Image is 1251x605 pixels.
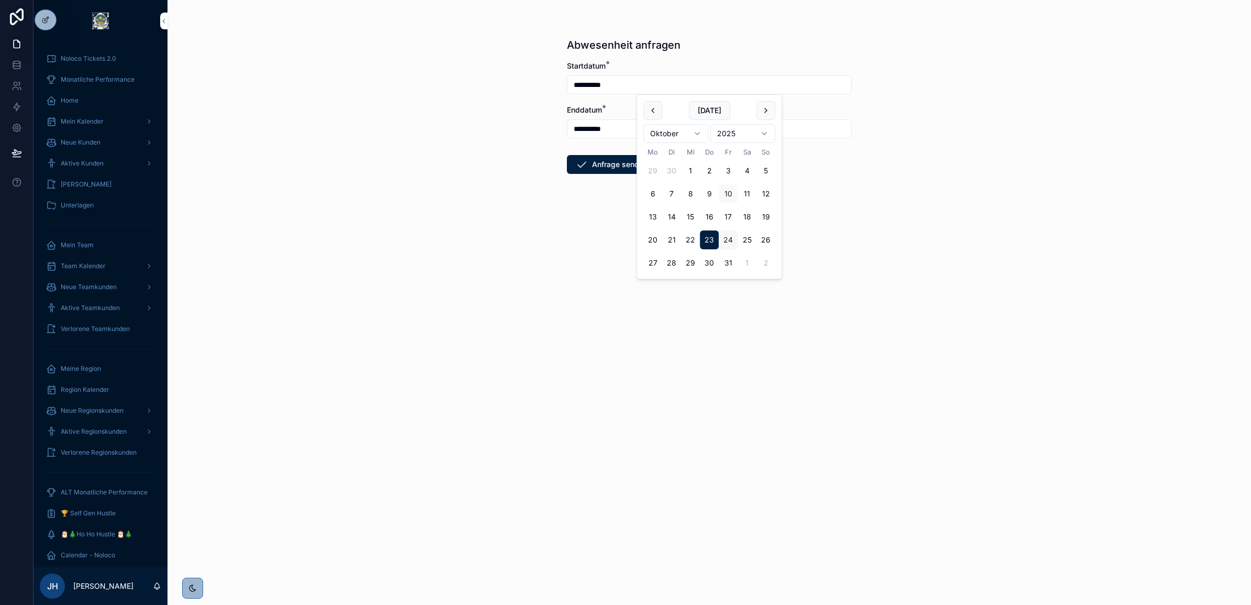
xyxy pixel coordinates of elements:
[40,133,161,152] a: Neue Kunden
[756,184,775,203] button: Sonntag, 12. Oktober 2025
[61,75,135,84] span: Monatliche Performance
[61,138,100,147] span: Neue Kunden
[61,117,104,126] span: Mein Kalender
[61,262,106,270] span: Team Kalender
[61,551,115,559] span: Calendar - Noloco
[61,406,124,415] span: Neue Regionskunden
[681,161,700,180] button: Mittwoch, 1. Oktober 2025
[719,184,738,203] button: Today, Freitag, 10. Oktober 2025
[61,530,132,538] span: 🎅🎄Ho Ho Hustle 🎅🎄
[40,546,161,565] a: Calendar - Noloco
[40,175,161,194] a: [PERSON_NAME]
[643,230,662,249] button: Montag, 20. Oktober 2025
[719,161,738,180] button: Freitag, 3. Oktober 2025
[40,359,161,378] a: Meine Region
[700,207,719,226] button: Donnerstag, 16. Oktober 2025
[738,230,756,249] button: Samstag, 25. Oktober 2025
[40,299,161,317] a: Aktive Teamkunden
[61,448,137,457] span: Verlorene Regionskunden
[700,254,719,272] button: Donnerstag, 30. Oktober 2025
[700,184,719,203] button: Donnerstag, 9. Oktober 2025
[738,147,756,157] th: Samstag
[61,386,109,394] span: Region Kalender
[719,147,738,157] th: Freitag
[40,91,161,110] a: Home
[61,180,111,189] span: [PERSON_NAME]
[662,161,681,180] button: Dienstag, 30. September 2025
[700,161,719,180] button: Donnerstag, 2. Oktober 2025
[643,184,662,203] button: Montag, 6. Oktober 2025
[40,483,161,502] a: ALT Monatliche Performance
[40,320,161,338] a: Verlorene Teamkunden
[756,254,775,272] button: Sonntag, 2. November 2025
[40,278,161,296] a: Neue Teamkunden
[643,254,662,272] button: Montag, 27. Oktober 2025
[662,207,681,226] button: Dienstag, 14. Oktober 2025
[40,112,161,131] a: Mein Kalender
[719,207,738,226] button: Freitag, 17. Oktober 2025
[738,161,756,180] button: Samstag, 4. Oktober 2025
[643,147,662,157] th: Montag
[73,581,133,591] p: [PERSON_NAME]
[738,184,756,203] button: Samstag, 11. Oktober 2025
[40,257,161,276] a: Team Kalender
[756,147,775,157] th: Sonntag
[738,254,756,272] button: Samstag, 1. November 2025
[662,147,681,157] th: Dienstag
[61,283,117,291] span: Neue Teamkunden
[92,13,109,29] img: App logo
[756,230,775,249] button: Sonntag, 26. Oktober 2025
[61,488,148,497] span: ALT Monatliche Performance
[33,42,167,567] div: scrollable content
[643,161,662,180] button: Montag, 29. September 2025
[681,184,700,203] button: Mittwoch, 8. Oktober 2025
[40,443,161,462] a: Verlorene Regionskunden
[756,161,775,180] button: Sonntag, 5. Oktober 2025
[567,61,606,70] span: Startdatum
[567,155,656,174] button: Anfrage senden
[662,254,681,272] button: Dienstag, 28. Oktober 2025
[61,54,116,63] span: Noloco Tickets 2.0
[700,230,719,249] button: Donnerstag, 23. Oktober 2025, selected
[61,241,94,249] span: Mein Team
[40,236,161,255] a: Mein Team
[700,147,719,157] th: Donnerstag
[662,230,681,249] button: Dienstag, 21. Oktober 2025
[567,105,602,114] span: Enddatum
[40,401,161,420] a: Neue Regionskunden
[567,38,680,52] h1: Abwesenheit anfragen
[643,207,662,226] button: Montag, 13. Oktober 2025
[40,504,161,523] a: 🏆 Self Gen Hustle
[61,325,130,333] span: Verlorene Teamkunden
[40,70,161,89] a: Monatliche Performance
[40,525,161,544] a: 🎅🎄Ho Ho Hustle 🎅🎄
[756,207,775,226] button: Sonntag, 19. Oktober 2025
[681,254,700,272] button: Mittwoch, 29. Oktober 2025
[40,49,161,68] a: Noloco Tickets 2.0
[662,184,681,203] button: Dienstag, 7. Oktober 2025
[643,147,775,272] table: Oktober 2025
[61,159,104,168] span: Aktive Kunden
[61,427,127,436] span: Aktive Regionskunden
[40,422,161,441] a: Aktive Regionskunden
[719,254,738,272] button: Freitag, 31. Oktober 2025
[40,380,161,399] a: Region Kalender
[681,230,700,249] button: Mittwoch, 22. Oktober 2025
[61,365,101,373] span: Meine Region
[689,101,730,120] button: [DATE]
[61,96,79,105] span: Home
[719,230,738,249] button: Freitag, 24. Oktober 2025
[61,509,116,518] span: 🏆 Self Gen Hustle
[681,147,700,157] th: Mittwoch
[681,207,700,226] button: Mittwoch, 15. Oktober 2025
[61,304,120,312] span: Aktive Teamkunden
[47,580,58,592] span: JH
[738,207,756,226] button: Samstag, 18. Oktober 2025
[61,201,94,210] span: Unterlagen
[40,154,161,173] a: Aktive Kunden
[40,196,161,215] a: Unterlagen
